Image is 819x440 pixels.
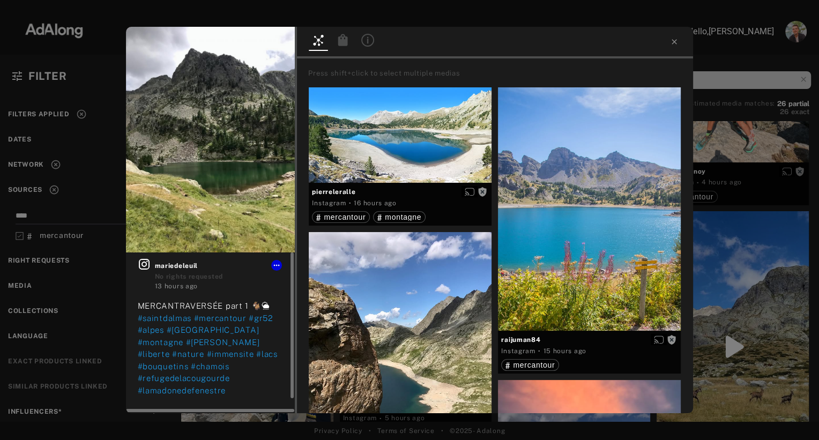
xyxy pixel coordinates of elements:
span: #nature [172,349,204,359]
span: mercantour [324,213,366,221]
span: #bouquetins [138,362,189,371]
span: No rights requested [155,273,223,280]
time: 2025-09-21T19:49:39.000Z [543,347,586,355]
div: montagne [377,213,421,221]
div: Instagram [501,346,535,356]
iframe: Chat Widget [765,389,819,440]
div: mercantour [316,213,366,221]
span: #immensite [207,349,254,359]
span: montagne [385,213,421,221]
span: · [538,347,541,355]
button: Enable diffusion on this media [651,334,667,345]
span: mercantour [513,361,555,369]
span: #[PERSON_NAME] [186,338,260,347]
span: Rights not requested [478,188,487,195]
div: mercantour [505,361,555,369]
span: #montagne [138,338,183,347]
span: #lacs [256,349,278,359]
button: Enable diffusion on this media [461,186,478,197]
span: #saintdalmas [138,314,191,323]
span: #refugedelacougourde [138,374,230,383]
span: #[GEOGRAPHIC_DATA] [167,325,259,334]
span: Rights not requested [667,335,676,343]
div: Press shift+click to select multiple medias [308,68,689,79]
span: #gr52 [249,314,273,323]
span: raijuman84 [501,335,677,345]
time: 2025-09-21T20:53:54.000Z [155,282,198,290]
time: 2025-09-21T18:49:21.000Z [354,199,396,207]
span: #lamadonedefenestre [138,386,226,395]
span: mariedeleuil [155,261,284,271]
span: pierreleralle [312,187,488,197]
div: Instagram [312,198,346,208]
span: #alpes [138,325,164,334]
img: 553319813_18533972968015740_1611249600619795950_n.jpg [126,27,295,252]
span: MERCANTRAVERSÉE part 1 🐐🌦 [138,301,271,310]
span: #chamois [191,362,229,371]
span: #liberte [138,349,170,359]
span: #mercantour [194,314,247,323]
span: · [349,199,352,207]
